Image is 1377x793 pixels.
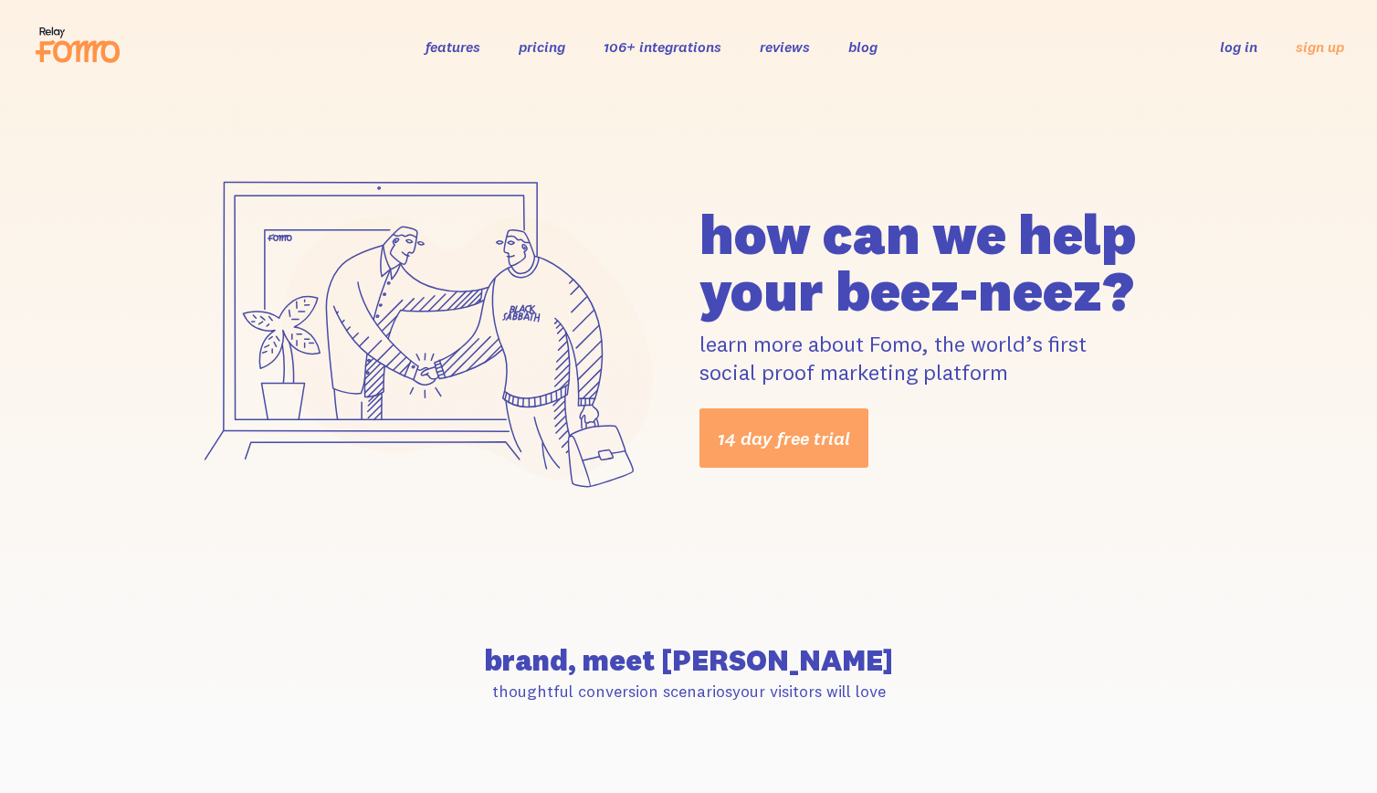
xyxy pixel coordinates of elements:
h2: brand, meet [PERSON_NAME] [179,646,1198,675]
a: reviews [760,37,810,56]
a: blog [848,37,878,56]
h1: how can we help your beez-neez? [699,206,1198,319]
p: learn more about Fomo, the world’s first social proof marketing platform [699,330,1198,386]
a: pricing [519,37,565,56]
p: thoughtful conversion scenarios your visitors will love [179,681,1198,702]
a: features [426,37,480,56]
a: 106+ integrations [604,37,721,56]
a: 14 day free trial [699,408,868,468]
a: log in [1220,37,1257,56]
a: sign up [1296,37,1344,57]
